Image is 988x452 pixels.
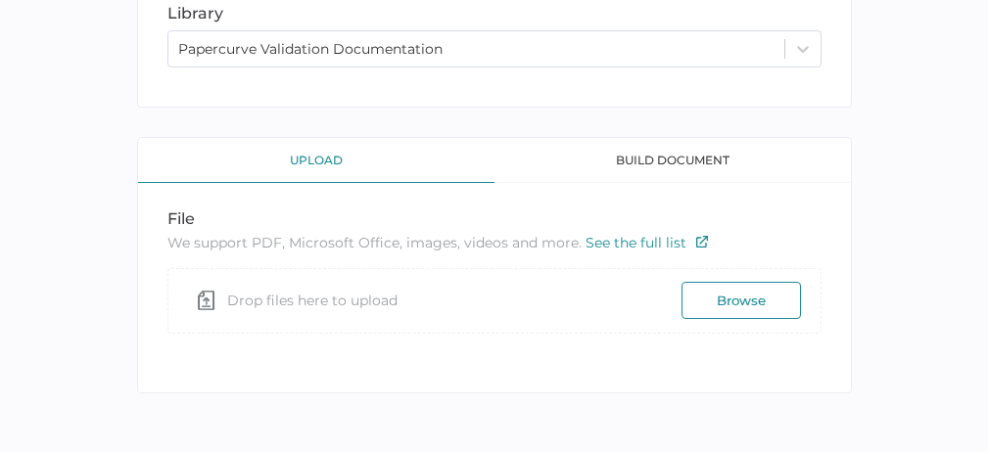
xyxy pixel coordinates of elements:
div: library [167,4,822,23]
img: external-link-icon.7ec190a1.svg [696,236,708,248]
div: upload [138,138,494,183]
p: We support PDF, Microsoft Office, images, videos and more. [167,232,822,253]
span: Drop files here to upload [227,279,398,323]
div: build document [494,138,851,183]
img: upload.f897cb3d.svg [198,291,217,310]
button: Browse [682,282,801,319]
a: See the full list [586,234,708,251]
div: Papercurve Validation Documentation [178,40,443,58]
div: file [167,209,822,228]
